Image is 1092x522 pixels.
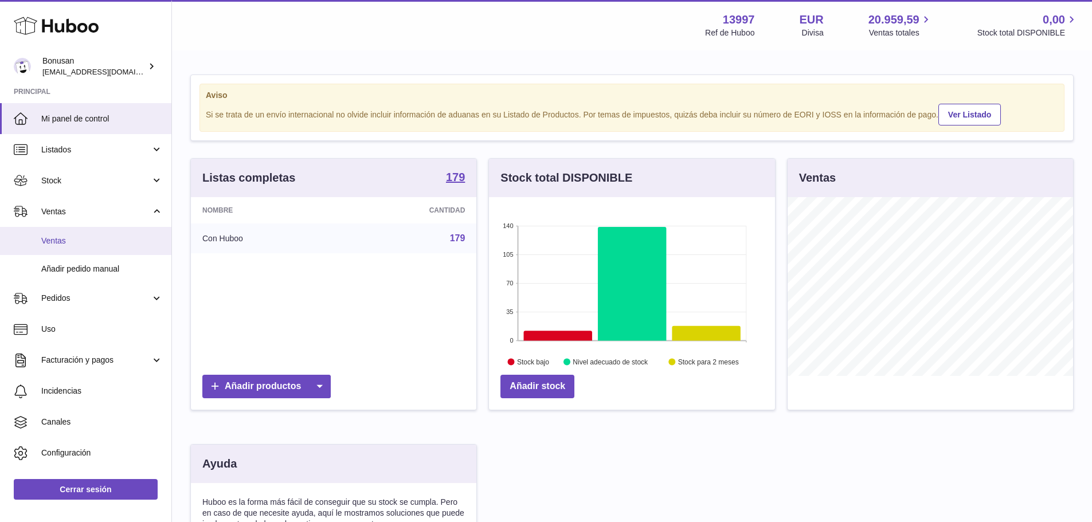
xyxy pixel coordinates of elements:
span: Pedidos [41,293,151,304]
text: Nivel adecuado de stock [573,358,649,366]
h3: Stock total DISPONIBLE [500,170,632,186]
strong: 13997 [723,12,755,28]
a: Cerrar sesión [14,479,158,500]
div: Ref de Huboo [705,28,754,38]
th: Cantidad [339,197,477,223]
text: 35 [507,308,514,315]
strong: Aviso [206,90,1058,101]
a: 179 [446,171,465,185]
span: Ventas [41,206,151,217]
div: Si se trata de un envío internacional no olvide incluir información de aduanas en su Listado de P... [206,102,1058,125]
td: Con Huboo [191,223,339,253]
span: Ventas [41,236,163,246]
text: 70 [507,280,514,286]
span: Facturación y pagos [41,355,151,366]
strong: 179 [446,171,465,183]
span: Mi panel de control [41,113,163,124]
span: Ventas totales [869,28,933,38]
span: Listados [41,144,151,155]
a: 20.959,59 Ventas totales [868,12,933,38]
span: Stock [41,175,151,186]
span: Canales [41,417,163,427]
span: 0,00 [1043,12,1065,28]
text: Stock para 2 meses [678,358,739,366]
span: [EMAIL_ADDRESS][DOMAIN_NAME] [42,67,169,76]
span: Añadir pedido manual [41,264,163,274]
span: Configuración [41,448,163,458]
a: Añadir stock [500,375,574,398]
a: 179 [450,233,465,243]
text: 0 [510,337,514,344]
span: Stock total DISPONIBLE [977,28,1078,38]
a: Ver Listado [938,104,1001,125]
h3: Ayuda [202,456,237,472]
h3: Listas completas [202,170,295,186]
a: Añadir productos [202,375,331,398]
h3: Ventas [799,170,836,186]
text: 105 [503,251,513,258]
text: 140 [503,222,513,229]
div: Bonusan [42,56,146,77]
span: 20.959,59 [868,12,919,28]
th: Nombre [191,197,339,223]
img: internalAdmin-13997@internal.huboo.com [14,58,31,75]
a: 0,00 Stock total DISPONIBLE [977,12,1078,38]
strong: EUR [799,12,823,28]
div: Divisa [802,28,824,38]
span: Uso [41,324,163,335]
text: Stock bajo [517,358,549,366]
span: Incidencias [41,386,163,397]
